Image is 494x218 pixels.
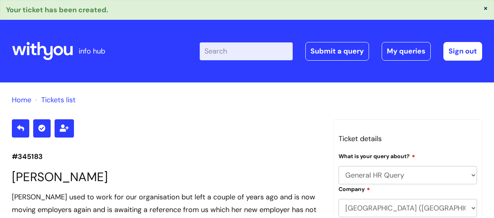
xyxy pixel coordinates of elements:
[305,42,369,60] a: Submit a query
[33,94,76,106] li: Tickets list
[339,185,370,193] label: Company
[339,152,415,160] label: What is your query about?
[483,4,488,11] button: ×
[12,94,31,106] li: Solution home
[12,95,31,105] a: Home
[443,42,482,60] a: Sign out
[41,95,76,105] a: Tickets list
[12,170,322,184] h1: [PERSON_NAME]
[382,42,431,60] a: My queries
[200,42,482,60] div: | -
[200,42,293,60] input: Search
[12,150,322,163] p: #345183
[339,132,477,145] h3: Ticket details
[79,45,105,57] p: info hub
